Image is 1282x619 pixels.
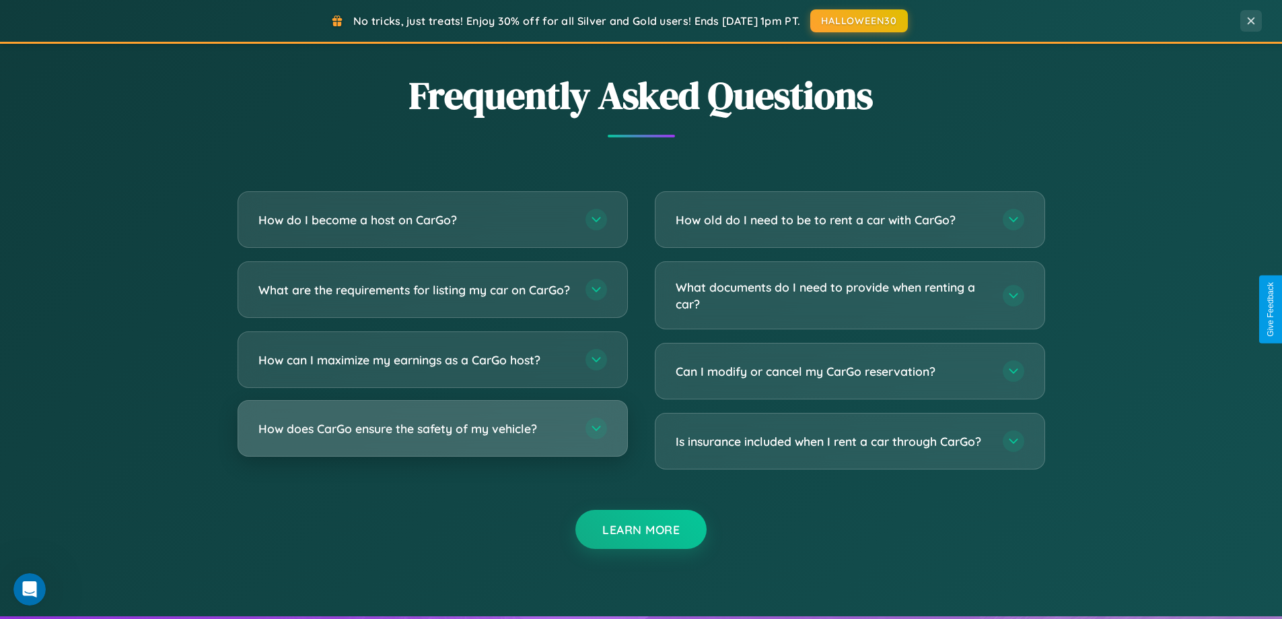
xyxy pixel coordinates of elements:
div: Give Feedback [1266,282,1275,337]
h3: How old do I need to be to rent a car with CarGo? [676,211,989,228]
h3: What documents do I need to provide when renting a car? [676,279,989,312]
h2: Frequently Asked Questions [238,69,1045,121]
button: HALLOWEEN30 [810,9,908,32]
h3: How can I maximize my earnings as a CarGo host? [258,352,572,368]
iframe: Intercom live chat [13,573,46,606]
span: No tricks, just treats! Enjoy 30% off for all Silver and Gold users! Ends [DATE] 1pm PT. [353,14,800,28]
h3: How do I become a host on CarGo? [258,211,572,228]
h3: How does CarGo ensure the safety of my vehicle? [258,420,572,437]
h3: What are the requirements for listing my car on CarGo? [258,282,572,298]
h3: Can I modify or cancel my CarGo reservation? [676,363,989,380]
button: Learn More [575,510,707,549]
h3: Is insurance included when I rent a car through CarGo? [676,433,989,450]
